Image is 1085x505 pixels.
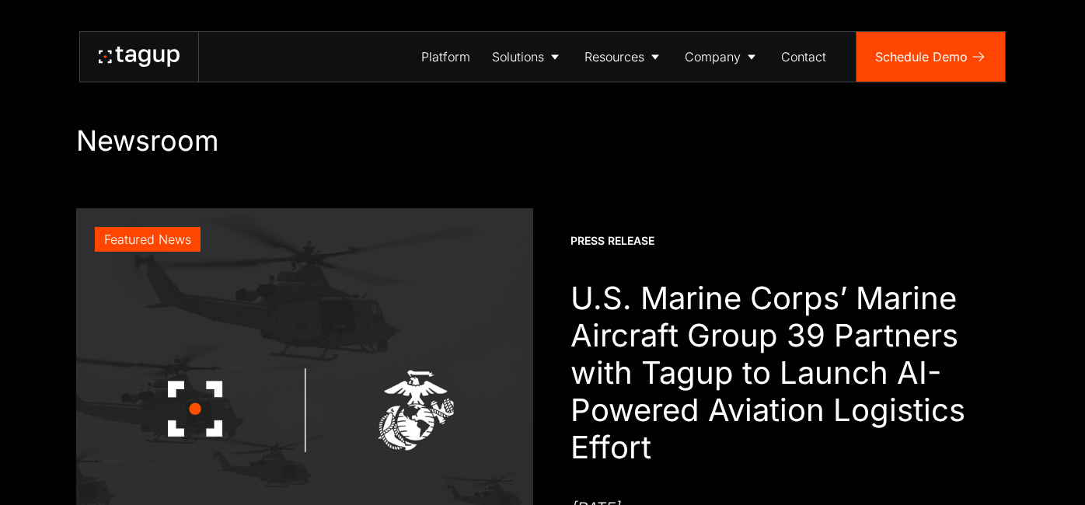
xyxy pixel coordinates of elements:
[570,280,1009,466] h1: U.S. Marine Corps’ Marine Aircraft Group 39 Partners with Tagup to Launch AI-Powered Aviation Log...
[584,47,644,66] div: Resources
[674,32,770,82] a: Company
[492,47,544,66] div: Solutions
[856,32,1005,82] a: Schedule Demo
[410,32,481,82] a: Platform
[104,230,191,249] div: Featured News
[574,32,674,82] a: Resources
[76,124,1009,158] h1: Newsroom
[770,32,837,82] a: Contact
[685,47,741,66] div: Company
[481,32,574,82] a: Solutions
[421,47,470,66] div: Platform
[781,47,826,66] div: Contact
[570,233,654,249] div: Press Release
[875,47,968,66] div: Schedule Demo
